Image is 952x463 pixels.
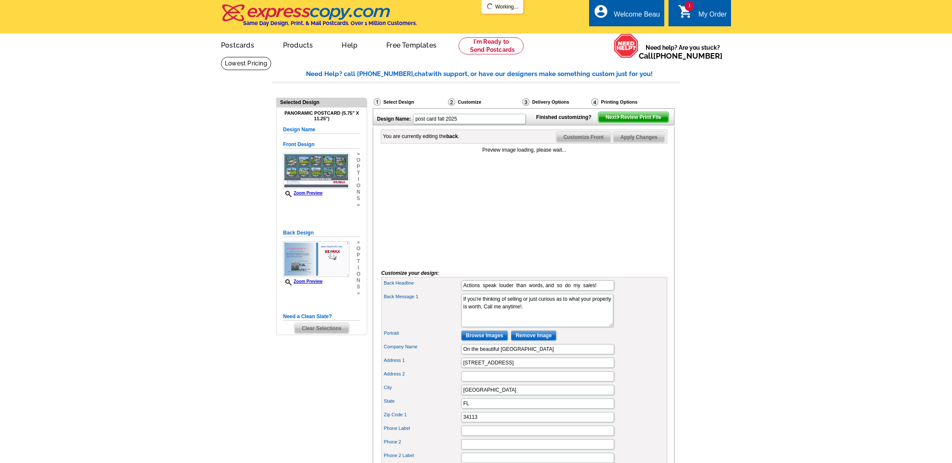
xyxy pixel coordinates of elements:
[556,132,611,142] span: Customize Front
[243,20,417,26] h4: Same Day Design, Print, & Mail Postcards. Over 1 Million Customers.
[678,4,693,19] i: shopping_cart
[357,170,360,176] span: t
[357,183,360,189] span: o
[511,330,556,341] input: Remove Image
[384,452,460,459] label: Phone 2 Label
[381,270,439,276] i: Customize your design:
[384,279,460,287] label: Back Headline
[487,3,493,10] img: loading...
[593,4,609,19] i: account_circle
[384,438,460,446] label: Phone 2
[357,277,360,284] span: n
[357,202,360,208] span: »
[639,51,722,60] span: Call
[381,146,667,154] div: Preview image loading, please wait...
[283,141,360,149] h5: Front Design
[357,164,360,170] span: p
[591,98,598,106] img: Printing Options & Summary
[374,98,381,106] img: Select Design
[614,11,660,23] div: Welcome Beau
[614,34,639,58] img: help
[617,115,620,119] img: button-next-arrow-white.png
[357,290,360,296] span: »
[377,116,411,122] strong: Design Name:
[221,10,417,26] a: Same Day Design, Print, & Mail Postcards. Over 1 Million Customers.
[373,34,450,54] a: Free Templates
[461,294,613,327] textarea: If you're thinking of selling or just curious as to what your property is worth, Call me anytime!.
[357,176,360,183] span: i
[357,239,360,246] span: »
[295,323,348,333] span: Clear Selections
[373,98,447,108] div: Select Design
[283,153,349,189] img: small-thumb.jpg
[357,271,360,277] span: o
[283,191,323,195] a: Zoom Preview
[357,195,360,202] span: s
[383,133,459,140] div: You are currently editing the .
[328,34,371,54] a: Help
[639,43,727,60] span: Need help? Are you stuck?
[283,126,360,134] h5: Design Name
[414,70,428,78] span: chat
[384,370,460,378] label: Address 2
[536,114,597,120] strong: Finished customizing?
[384,293,460,300] label: Back Message 1
[283,241,349,277] img: small-thumb.jpg
[384,398,460,405] label: State
[283,229,360,237] h5: Back Design
[461,330,508,341] input: Browse Images
[448,98,455,106] img: Customize
[521,98,590,108] div: Delivery Options
[207,34,268,54] a: Postcards
[283,313,360,321] h5: Need a Clean Slate?
[357,252,360,258] span: p
[384,357,460,364] label: Address 1
[357,265,360,271] span: i
[590,98,666,106] div: Printing Options
[357,189,360,195] span: n
[685,1,694,11] span: 1
[384,411,460,418] label: Zip Code 1
[447,98,521,108] div: Customize
[446,133,458,139] b: back
[678,9,727,20] a: 1 shopping_cart My Order
[384,343,460,350] label: Company Name
[357,157,360,164] span: o
[357,151,360,157] span: »
[384,330,460,337] label: Portrait
[653,51,722,60] a: [PHONE_NUMBER]
[357,258,360,265] span: t
[698,11,727,23] div: My Order
[384,384,460,391] label: City
[598,112,669,122] span: Next Review Print File
[522,98,530,106] img: Delivery Options
[283,279,323,284] a: Zoom Preview
[384,425,460,432] label: Phone Label
[283,110,360,121] h4: Panoramic Postcard (5.75" x 11.25")
[306,69,680,79] div: Need Help? call [PHONE_NUMBER], with support, or have our designers make something custom just fo...
[277,98,367,106] div: Selected Design
[613,132,665,142] span: Apply Changes
[357,246,360,252] span: o
[269,34,327,54] a: Products
[357,284,360,290] span: s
